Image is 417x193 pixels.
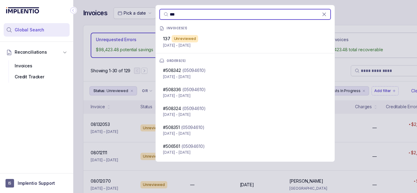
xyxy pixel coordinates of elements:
[163,125,180,130] span: #508351
[163,93,327,99] p: [DATE] - [DATE]
[5,179,14,188] span: User initials
[9,71,65,82] div: Credit Tracker
[163,42,327,48] p: [DATE] - [DATE]
[163,36,170,41] span: 137
[5,179,68,188] button: User initialsImplentio Support
[15,27,44,33] span: Global Search
[182,87,206,93] p: (05094610)
[163,144,180,149] span: #506561
[163,74,327,80] p: [DATE] - [DATE]
[172,35,198,42] div: Unreviewed
[167,27,187,30] p: INVOICES ( 1 )
[181,143,205,149] p: (05094610)
[163,106,181,111] span: #508324
[18,180,55,186] p: Implentio Support
[163,68,181,73] span: #508342
[4,59,70,84] div: Reconciliations
[163,149,327,155] p: [DATE] - [DATE]
[163,130,327,137] p: [DATE] - [DATE]
[4,45,70,59] button: Reconciliations
[182,67,206,73] p: (05094610)
[70,7,77,14] div: Collapse Icon
[163,87,181,92] span: #508336
[163,112,327,118] p: [DATE] - [DATE]
[167,59,186,63] p: ORDERS ( 5 )
[9,60,65,71] div: Invoices
[181,124,205,130] p: (05094610)
[15,49,47,55] span: Reconciliations
[182,105,206,112] p: (05094610)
